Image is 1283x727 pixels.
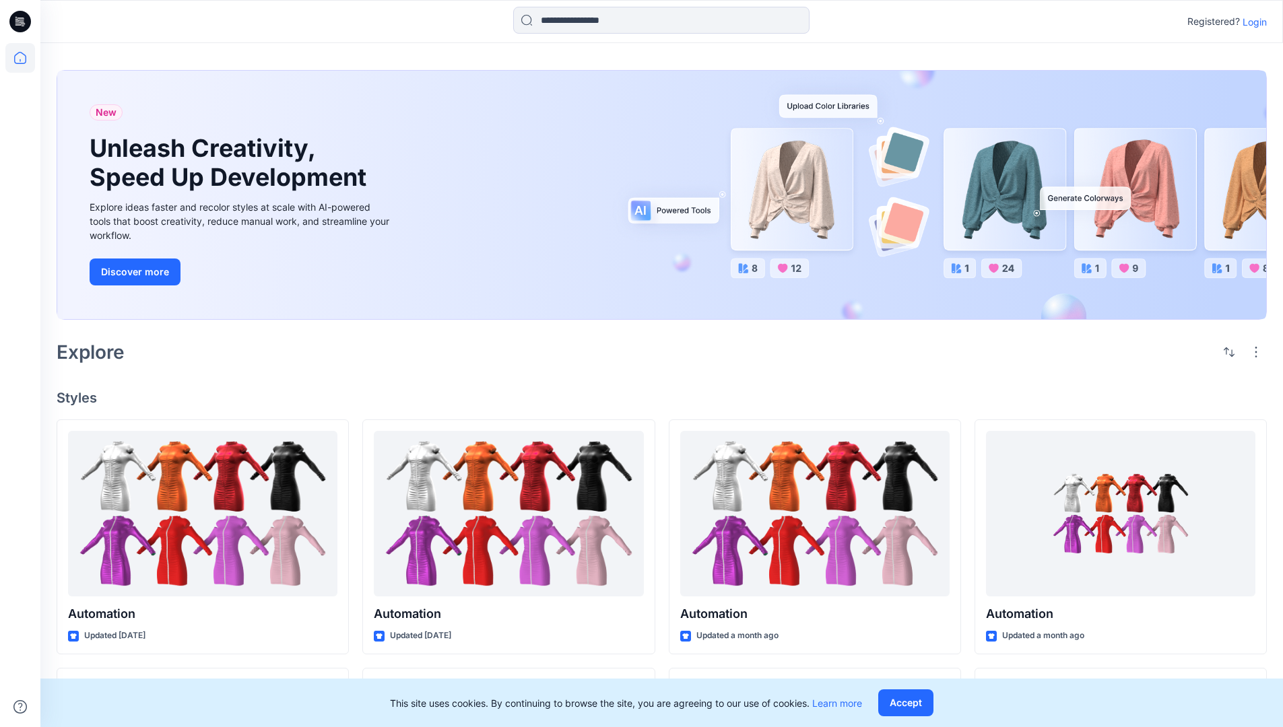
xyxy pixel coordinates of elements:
a: Learn more [812,697,862,709]
a: Automation [986,431,1255,597]
p: Automation [374,604,643,623]
a: Automation [68,431,337,597]
p: Automation [986,604,1255,623]
a: Automation [680,431,950,597]
p: This site uses cookies. By continuing to browse the site, you are agreeing to our use of cookies. [390,696,862,710]
p: Automation [68,604,337,623]
p: Updated a month ago [696,629,779,643]
p: Registered? [1187,13,1240,30]
button: Discover more [90,258,180,285]
a: Automation [374,431,643,597]
p: Login [1243,15,1267,29]
a: Discover more [90,258,393,285]
span: New [96,104,117,120]
h1: Unleash Creativity, Speed Up Development [90,134,372,192]
h2: Explore [57,341,125,363]
div: Explore ideas faster and recolor styles at scale with AI-powered tools that boost creativity, red... [90,200,393,242]
p: Updated a month ago [1002,629,1084,643]
p: Updated [DATE] [84,629,145,643]
button: Accept [878,689,933,716]
p: Updated [DATE] [390,629,451,643]
p: Automation [680,604,950,623]
h4: Styles [57,390,1267,406]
